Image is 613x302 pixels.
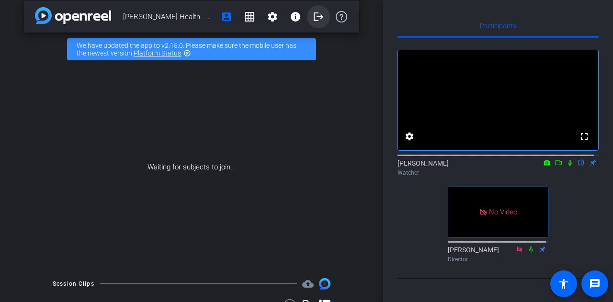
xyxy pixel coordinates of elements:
img: app-logo [35,7,111,24]
mat-icon: account_box [221,11,232,22]
mat-icon: settings [267,11,278,22]
span: No Video [489,208,517,216]
div: Session Clips [53,279,94,289]
mat-icon: highlight_off [183,49,191,57]
mat-icon: accessibility [558,278,569,290]
mat-icon: cloud_upload [302,278,314,290]
div: We have updated the app to v2.15.0. Please make sure the mobile user has the newest version. [67,38,316,60]
mat-icon: info [290,11,301,22]
mat-icon: message [589,278,601,290]
a: Platform Status [134,49,181,57]
img: Session clips [319,278,330,290]
div: Watcher [397,168,599,177]
mat-icon: grid_on [244,11,255,22]
span: Destinations for your clips [302,278,314,290]
span: [PERSON_NAME] Health - Gartner Client Interview [123,7,215,26]
div: [PERSON_NAME] [448,245,548,264]
mat-icon: settings [404,131,415,142]
mat-icon: fullscreen [579,131,590,142]
div: [PERSON_NAME] [397,158,599,177]
mat-icon: flip [576,158,587,167]
div: Director [448,255,548,264]
span: Participants [480,22,516,29]
mat-icon: logout [313,11,324,22]
div: Waiting for subjects to join... [24,66,359,268]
